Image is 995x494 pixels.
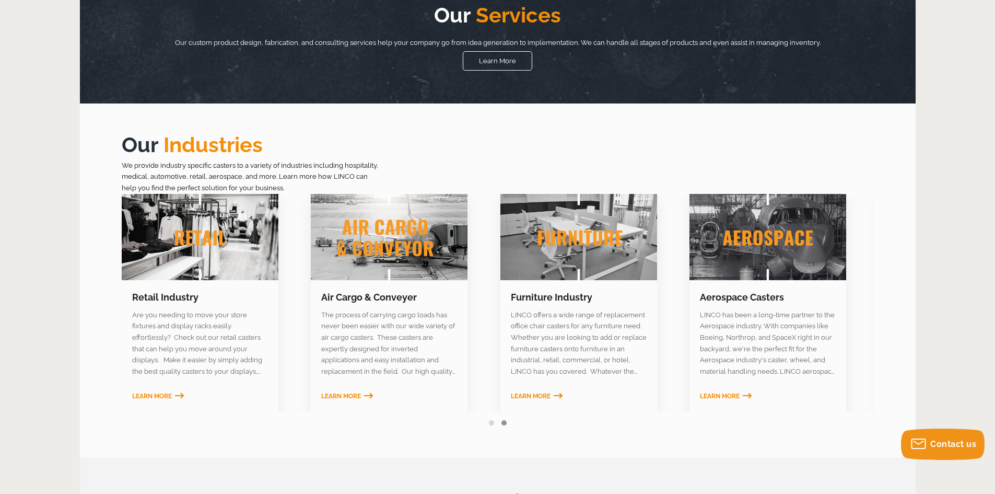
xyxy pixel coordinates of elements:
[463,51,532,71] a: Learn More
[700,393,752,400] a: Learn More
[321,292,417,303] a: Air Cargo & Conveyer
[511,292,592,303] a: Furniture Industry
[132,393,172,400] span: Learn More
[930,439,976,449] span: Contact us
[500,309,657,377] section: LINCO offers a wide range of replacement office chair casters for any furniture need. Whether you...
[321,393,361,400] span: Learn More
[158,132,263,157] span: Industries
[122,309,278,377] section: Are you needing to move your store fixtures and display racks easily effortlessly? Check out our ...
[511,393,551,400] span: Learn More
[321,393,373,400] a: Learn More
[700,393,740,400] span: Learn More
[132,393,184,400] a: Learn More
[122,130,874,160] h2: Our
[471,3,561,27] span: Services
[901,429,985,460] button: Contact us
[132,292,198,303] a: Retail Industry
[311,309,467,377] section: The process of carrying cargo loads has never been easier with our wide variety of air cargo cast...
[511,393,563,400] a: Learn More
[163,37,832,49] p: Our custom product design, fabrication, and consulting services help your company go from idea ge...
[700,292,784,303] a: Aerospace Casters
[689,309,846,377] section: LINCO has been a long-time partner to the Aerospace industry. With companies like Boeing, Northro...
[122,160,383,194] p: We provide industry specific casters to a variety of industries including hospitality, medical, a...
